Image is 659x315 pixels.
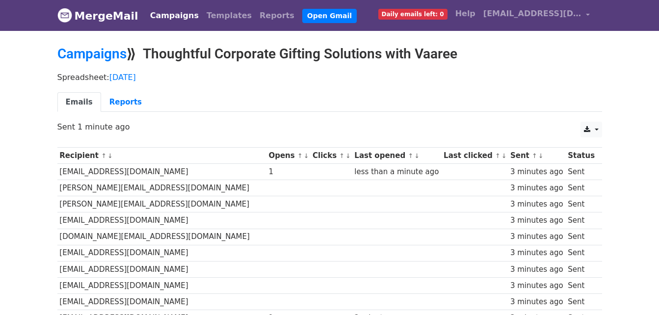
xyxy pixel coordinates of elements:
[565,245,597,261] td: Sent
[101,152,106,159] a: ↑
[408,152,413,159] a: ↑
[378,9,448,20] span: Daily emails left: 0
[565,212,597,229] td: Sent
[268,166,308,178] div: 1
[57,212,266,229] td: [EMAIL_ADDRESS][DOMAIN_NAME]
[510,166,563,178] div: 3 minutes ago
[510,296,563,308] div: 3 minutes ago
[57,164,266,180] td: [EMAIL_ADDRESS][DOMAIN_NAME]
[495,152,501,159] a: ↑
[57,293,266,310] td: [EMAIL_ADDRESS][DOMAIN_NAME]
[414,152,420,159] a: ↓
[57,8,72,23] img: MergeMail logo
[510,280,563,291] div: 3 minutes ago
[57,72,602,82] p: Spreadsheet:
[565,293,597,310] td: Sent
[57,122,602,132] p: Sent 1 minute ago
[101,92,150,112] a: Reports
[510,247,563,259] div: 3 minutes ago
[310,148,352,164] th: Clicks
[565,229,597,245] td: Sent
[57,46,127,62] a: Campaigns
[146,6,203,26] a: Campaigns
[304,152,309,159] a: ↓
[57,277,266,293] td: [EMAIL_ADDRESS][DOMAIN_NAME]
[510,231,563,242] div: 3 minutes ago
[565,277,597,293] td: Sent
[57,245,266,261] td: [EMAIL_ADDRESS][DOMAIN_NAME]
[510,183,563,194] div: 3 minutes ago
[374,4,451,24] a: Daily emails left: 0
[266,148,311,164] th: Opens
[57,46,602,62] h2: ⟫ Thoughtful Corporate Gifting Solutions with Vaaree
[508,148,565,164] th: Sent
[565,180,597,196] td: Sent
[57,92,101,112] a: Emails
[565,164,597,180] td: Sent
[565,196,597,212] td: Sent
[441,148,508,164] th: Last clicked
[483,8,581,20] span: [EMAIL_ADDRESS][DOMAIN_NAME]
[565,148,597,164] th: Status
[57,5,138,26] a: MergeMail
[451,4,479,24] a: Help
[302,9,357,23] a: Open Gmail
[57,180,266,196] td: [PERSON_NAME][EMAIL_ADDRESS][DOMAIN_NAME]
[532,152,537,159] a: ↑
[479,4,594,27] a: [EMAIL_ADDRESS][DOMAIN_NAME]
[565,261,597,277] td: Sent
[57,261,266,277] td: [EMAIL_ADDRESS][DOMAIN_NAME]
[339,152,344,159] a: ↑
[256,6,298,26] a: Reports
[510,199,563,210] div: 3 minutes ago
[501,152,507,159] a: ↓
[57,229,266,245] td: [DOMAIN_NAME][EMAIL_ADDRESS][DOMAIN_NAME]
[345,152,351,159] a: ↓
[109,73,136,82] a: [DATE]
[510,264,563,275] div: 3 minutes ago
[510,215,563,226] div: 3 minutes ago
[203,6,256,26] a: Templates
[538,152,544,159] a: ↓
[57,148,266,164] th: Recipient
[107,152,113,159] a: ↓
[297,152,303,159] a: ↑
[352,148,442,164] th: Last opened
[57,196,266,212] td: [PERSON_NAME][EMAIL_ADDRESS][DOMAIN_NAME]
[354,166,439,178] div: less than a minute ago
